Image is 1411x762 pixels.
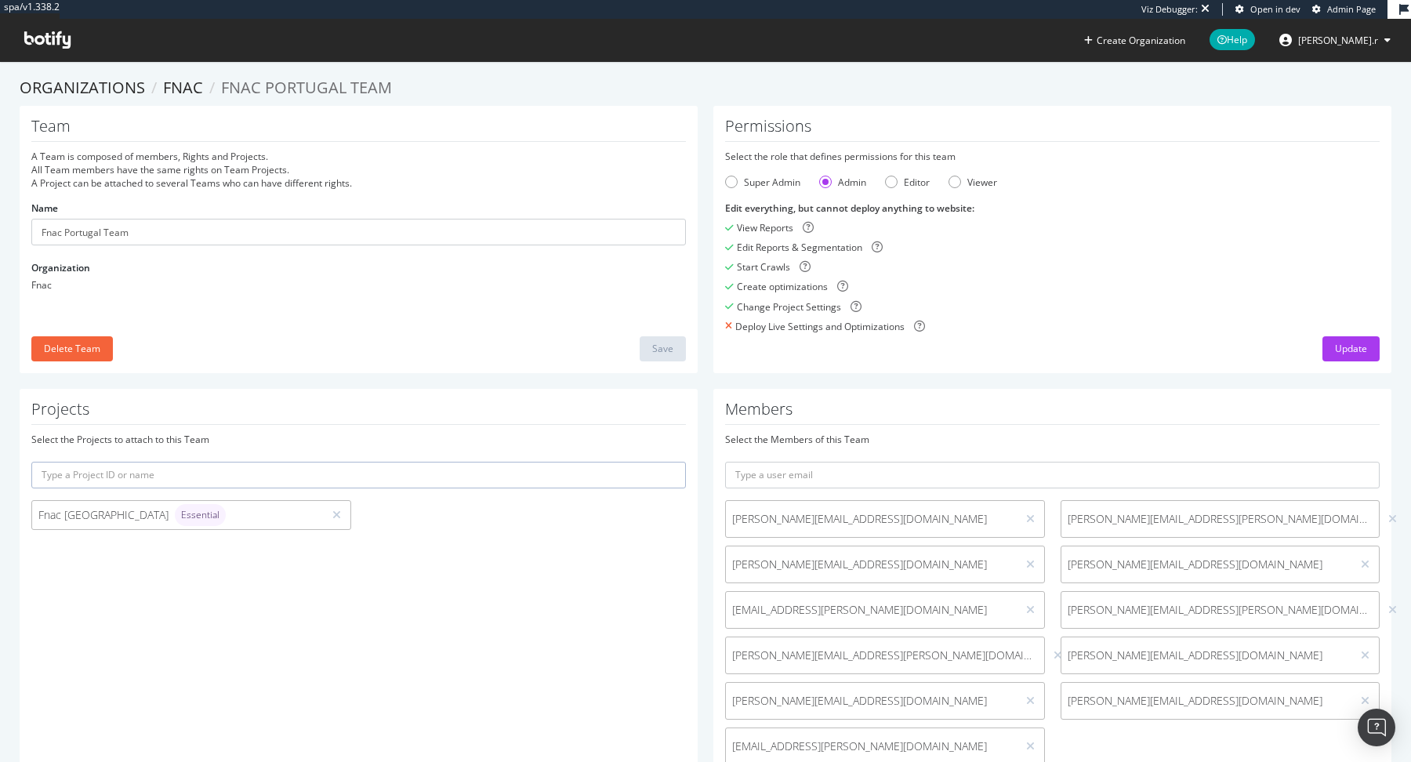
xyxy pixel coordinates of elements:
div: Viewer [949,176,997,189]
div: Viewer [967,176,997,189]
span: [PERSON_NAME][EMAIL_ADDRESS][DOMAIN_NAME] [732,557,1010,572]
h1: Members [725,401,1380,425]
span: arthur.r [1298,34,1378,47]
input: Type a Project ID or name [31,462,686,488]
span: [EMAIL_ADDRESS][PERSON_NAME][DOMAIN_NAME] [732,602,1010,618]
span: [PERSON_NAME][EMAIL_ADDRESS][DOMAIN_NAME] [1068,557,1346,572]
div: brand label [175,504,226,526]
div: Select the Members of this Team [725,433,1380,446]
div: Fnac [GEOGRAPHIC_DATA] [38,504,317,526]
button: Delete Team [31,336,113,361]
span: [PERSON_NAME][EMAIL_ADDRESS][DOMAIN_NAME] [732,511,1010,527]
h1: Team [31,118,686,142]
div: Change Project Settings [737,300,841,314]
div: Save [652,342,673,355]
div: Fnac [31,278,686,292]
div: Start Crawls [737,260,790,274]
span: [PERSON_NAME][EMAIL_ADDRESS][DOMAIN_NAME] [732,693,1010,709]
span: Essential [181,510,219,520]
div: Admin [838,176,866,189]
div: Create optimizations [737,280,828,293]
span: Help [1210,29,1255,50]
button: [PERSON_NAME].r [1267,27,1403,53]
a: Admin Page [1312,3,1376,16]
div: A Team is composed of members, Rights and Projects. All Team members have the same rights on Team... [31,150,686,190]
input: Type a user email [725,462,1380,488]
h1: Permissions [725,118,1380,142]
span: [PERSON_NAME][EMAIL_ADDRESS][PERSON_NAME][DOMAIN_NAME] [732,648,1038,663]
ol: breadcrumbs [20,77,1391,100]
div: Open Intercom Messenger [1358,709,1395,746]
input: Name [31,219,686,245]
div: Deploy Live Settings and Optimizations [735,320,905,333]
a: Fnac [163,77,203,98]
span: [PERSON_NAME][EMAIL_ADDRESS][PERSON_NAME][DOMAIN_NAME] [1068,511,1373,527]
div: Edit Reports & Segmentation [737,241,862,254]
button: Create Organization [1083,33,1186,48]
div: Update [1335,342,1367,355]
div: Editor [885,176,930,189]
span: [PERSON_NAME][EMAIL_ADDRESS][PERSON_NAME][DOMAIN_NAME] [1068,602,1373,618]
div: Viz Debugger: [1141,3,1198,16]
div: Super Admin [744,176,800,189]
label: Organization [31,261,90,274]
div: View Reports [737,221,793,234]
div: Editor [904,176,930,189]
span: Open in dev [1250,3,1300,15]
span: [PERSON_NAME][EMAIL_ADDRESS][DOMAIN_NAME] [1068,648,1346,663]
span: [PERSON_NAME][EMAIL_ADDRESS][DOMAIN_NAME] [1068,693,1346,709]
div: Select the role that defines permissions for this team [725,150,1380,163]
h1: Projects [31,401,686,425]
label: Name [31,201,58,215]
button: Update [1322,336,1380,361]
div: Admin [819,176,866,189]
div: Edit everything, but cannot deploy anything to website : [725,201,1380,215]
div: Super Admin [725,176,800,189]
a: Open in dev [1235,3,1300,16]
span: Fnac Portugal Team [221,77,392,98]
span: [EMAIL_ADDRESS][PERSON_NAME][DOMAIN_NAME] [732,738,1010,754]
button: Save [640,336,686,361]
div: Select the Projects to attach to this Team [31,433,686,446]
a: Organizations [20,77,145,98]
span: Admin Page [1327,3,1376,15]
div: Delete Team [44,342,100,355]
